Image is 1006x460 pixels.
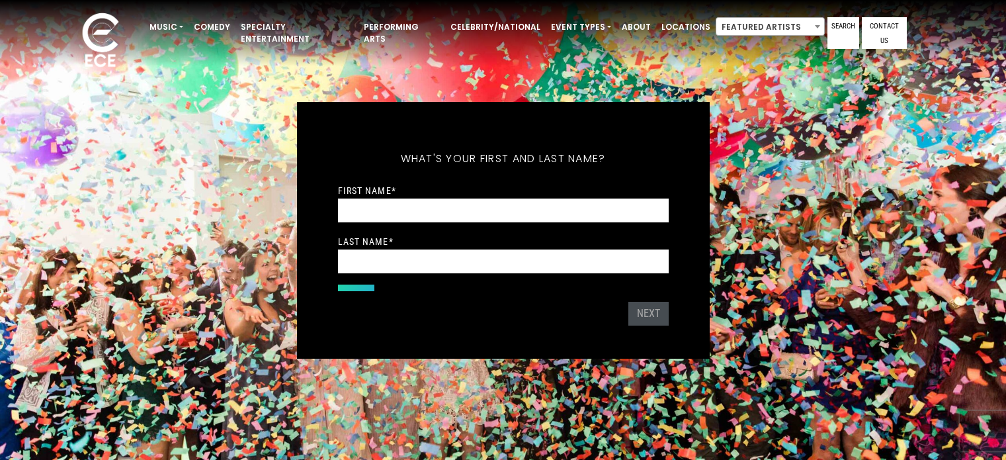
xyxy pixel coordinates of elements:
a: Specialty Entertainment [235,16,358,50]
h5: What's your first and last name? [338,135,669,183]
a: Celebrity/National [445,16,546,38]
a: Performing Arts [358,16,445,50]
img: ece_new_logo_whitev2-1.png [67,9,134,73]
label: Last Name [338,236,394,248]
a: Search [827,17,859,49]
a: Music [144,16,189,38]
a: Event Types [546,16,616,38]
a: Locations [656,16,716,38]
a: Comedy [189,16,235,38]
a: About [616,16,656,38]
a: Contact Us [862,17,907,49]
span: Featured Artists [716,17,825,36]
label: First Name [338,185,396,197]
span: Featured Artists [716,18,824,36]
